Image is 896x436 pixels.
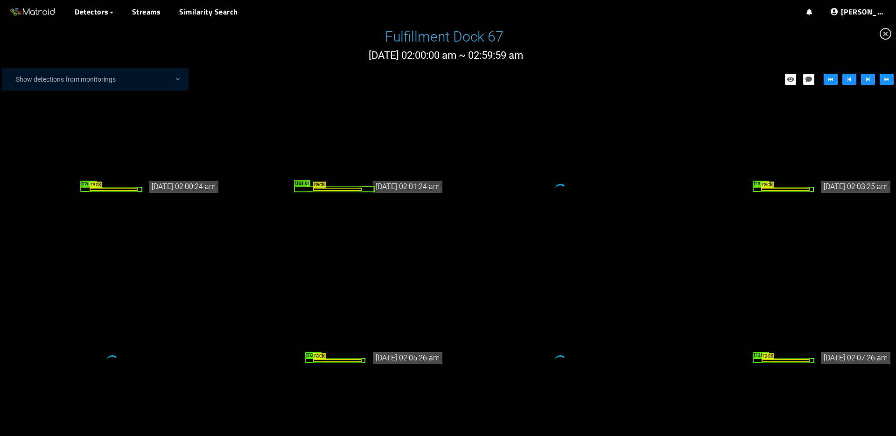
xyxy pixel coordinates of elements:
span: trailer [305,352,322,359]
div: [DATE] 02:03:25 am [821,181,890,192]
span: step-forward [865,76,871,84]
a: Similarity Search [179,6,238,17]
span: rack [313,182,326,188]
span: rack [762,353,774,359]
span: step-backward [846,76,853,84]
div: [DATE] 02:01:24 am [373,181,442,192]
span: fast-backward [827,76,834,84]
div: Show detections from monitorings [11,70,189,89]
span: trailer [294,180,310,187]
div: [DATE] 02:07:26 am [821,352,890,364]
span: rack [313,353,326,359]
img: Matroid logo [9,5,56,19]
button: fast-backward [824,74,838,85]
span: close-circle [875,23,896,44]
button: step-backward [842,74,856,85]
span: trailer [753,181,769,187]
span: trailer [753,352,769,359]
button: fast-forward [880,74,894,85]
span: Detectors [75,6,109,17]
span: rack [761,182,774,188]
button: step-forward [861,74,875,85]
div: [DATE] 02:00:24 am [149,181,218,192]
a: Streams [132,6,161,17]
img: 1759212386.589378.jpg [452,358,459,365]
img: 1759212145.184378.jpg [452,186,459,194]
div: [DATE] 02:05:26 am [373,352,442,364]
span: fast-forward [883,76,890,84]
